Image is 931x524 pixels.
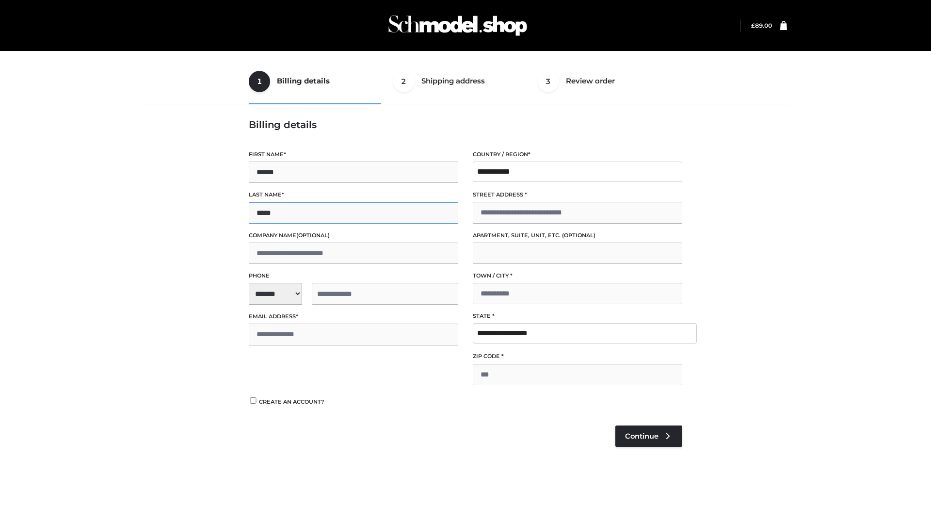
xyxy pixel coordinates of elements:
span: (optional) [562,232,595,239]
a: £89.00 [751,22,772,29]
label: ZIP Code [473,352,682,361]
label: Country / Region [473,150,682,159]
a: Continue [615,426,682,447]
span: (optional) [296,232,330,239]
label: State [473,311,682,321]
label: Street address [473,190,682,199]
label: Town / City [473,271,682,280]
h3: Billing details [249,119,682,131]
label: Phone [249,271,458,280]
input: Create an account? [249,397,257,404]
label: Company name [249,231,458,240]
bdi: 89.00 [751,22,772,29]
label: Email address [249,312,458,321]
span: Create an account? [259,398,324,405]
img: Schmodel Admin 964 [385,6,530,45]
label: Last name [249,190,458,199]
label: Apartment, suite, unit, etc. [473,231,682,240]
span: Continue [625,432,658,441]
span: £ [751,22,755,29]
label: First name [249,150,458,159]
